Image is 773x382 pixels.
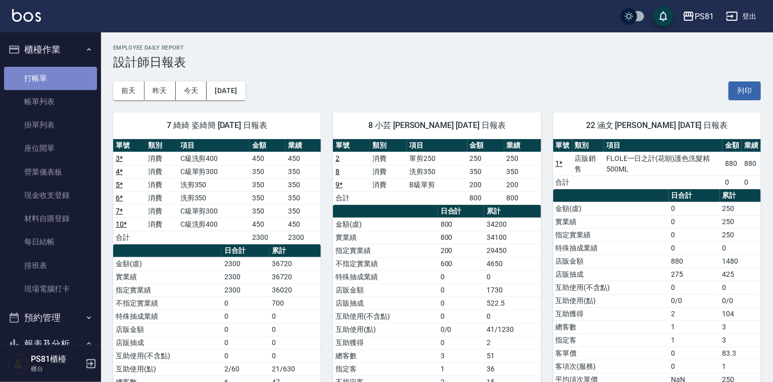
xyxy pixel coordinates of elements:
[113,323,222,336] td: 店販金額
[222,244,270,258] th: 日合計
[742,139,761,152] th: 業績
[407,139,467,152] th: 項目
[484,323,541,336] td: 41/1230
[178,218,250,231] td: C級洗剪400
[553,281,669,294] td: 互助使用(不含點)
[333,139,370,152] th: 單號
[484,349,541,362] td: 51
[484,231,541,244] td: 34100
[467,152,504,165] td: 250
[669,360,720,373] td: 0
[113,55,761,69] h3: 設計師日報表
[484,218,541,231] td: 34200
[504,152,541,165] td: 250
[285,165,321,178] td: 350
[146,204,178,218] td: 消費
[467,139,504,152] th: 金額
[720,294,761,307] td: 0/0
[4,305,97,331] button: 預約管理
[669,254,720,268] td: 880
[484,244,541,257] td: 29450
[333,283,438,296] td: 店販金額
[146,152,178,165] td: 消費
[407,152,467,165] td: 單剪250
[669,333,720,347] td: 1
[178,152,250,165] td: C級洗剪400
[407,165,467,178] td: 洗剪350
[113,362,222,375] td: 互助使用(點)
[333,310,438,323] td: 互助使用(不含點)
[553,294,669,307] td: 互助使用(點)
[553,202,669,215] td: 金額(虛)
[12,9,41,22] img: Logo
[720,189,761,202] th: 累計
[8,354,28,374] img: Person
[720,347,761,360] td: 83.3
[335,167,340,176] a: 8
[4,254,97,277] a: 排班表
[4,113,97,137] a: 掛單列表
[176,81,207,100] button: 今天
[222,336,270,349] td: 0
[720,228,761,241] td: 250
[438,310,485,323] td: 0
[113,139,321,244] table: a dense table
[553,139,761,189] table: a dense table
[604,152,722,176] td: FLOLE一日之計(花朝)護色洗髮精500ML
[370,152,407,165] td: 消費
[250,204,285,218] td: 350
[720,241,761,254] td: 0
[113,45,761,51] h2: Employee Daily Report
[345,120,528,131] span: 8 小芸 [PERSON_NAME] [DATE] 日報表
[467,191,504,204] td: 800
[113,257,222,270] td: 金額(虛)
[4,230,97,253] a: 每日結帳
[250,178,285,191] td: 350
[333,296,438,310] td: 店販抽成
[467,178,504,191] td: 200
[720,320,761,333] td: 3
[146,165,178,178] td: 消費
[333,257,438,270] td: 不指定實業績
[722,7,761,26] button: 登出
[669,189,720,202] th: 日合計
[270,283,321,296] td: 36020
[270,336,321,349] td: 0
[484,336,541,349] td: 2
[504,191,541,204] td: 800
[484,283,541,296] td: 1730
[178,165,250,178] td: C級單剪300
[222,310,270,323] td: 0
[333,270,438,283] td: 特殊抽成業績
[333,362,438,375] td: 指定客
[270,244,321,258] th: 累計
[270,349,321,362] td: 0
[270,270,321,283] td: 36720
[370,178,407,191] td: 消費
[720,281,761,294] td: 0
[222,296,270,310] td: 0
[604,139,722,152] th: 項目
[270,362,321,375] td: 21/630
[484,257,541,270] td: 4650
[113,283,222,296] td: 指定實業績
[4,184,97,207] a: 現金收支登錄
[285,139,321,152] th: 業績
[484,296,541,310] td: 522.5
[146,178,178,191] td: 消費
[178,191,250,204] td: 洗剪350
[722,176,742,189] td: 0
[178,204,250,218] td: C級單剪300
[572,139,604,152] th: 類別
[484,205,541,218] th: 累計
[222,349,270,362] td: 0
[720,333,761,347] td: 3
[438,296,485,310] td: 0
[222,283,270,296] td: 2300
[333,349,438,362] td: 總客數
[250,191,285,204] td: 350
[31,364,82,373] p: 櫃台
[4,207,97,230] a: 材料自購登錄
[438,205,485,218] th: 日合計
[250,152,285,165] td: 450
